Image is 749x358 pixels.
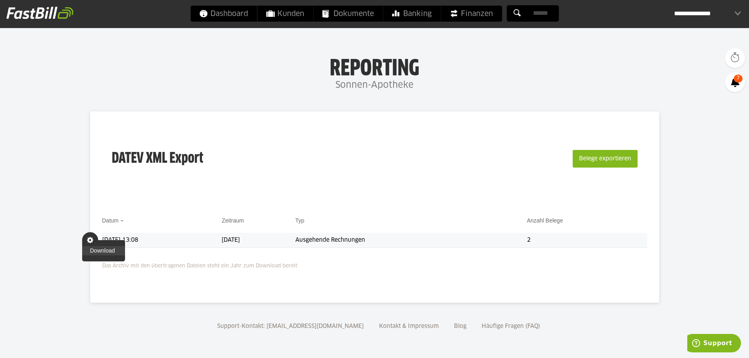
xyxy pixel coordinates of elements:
td: [DATE] 13:08 [102,233,222,248]
button: Belege exportieren [573,150,638,168]
a: Blog [451,324,469,329]
a: Dashboard [190,6,257,22]
img: sort_desc.gif [120,220,125,222]
p: Das Archiv mit den übertragenen Dateien steht ein Jahr zum Download bereit [102,258,647,271]
span: 7 [734,75,743,83]
iframe: Öffnet ein Widget, in dem Sie weitere Informationen finden [687,334,741,354]
a: Download [82,246,125,255]
span: Dashboard [199,6,248,22]
span: Finanzen [450,6,493,22]
a: Finanzen [441,6,502,22]
img: fastbill_logo_white.png [6,6,73,19]
h3: DATEV XML Export [112,133,203,184]
span: Kunden [266,6,304,22]
span: Dokumente [322,6,374,22]
a: Anzahl Belege [527,217,563,224]
a: Banking [383,6,440,22]
a: Typ [295,217,305,224]
a: Kunden [257,6,313,22]
td: 2 [527,233,647,248]
td: [DATE] [222,233,295,248]
a: Datum [102,217,119,224]
a: Häufige Fragen (FAQ) [479,324,543,329]
a: Kontakt & Impressum [376,324,442,329]
span: Banking [392,6,432,22]
td: Ausgehende Rechnungen [295,233,527,248]
a: Dokumente [313,6,383,22]
h1: Reporting [80,57,669,77]
a: 7 [725,72,745,92]
a: Support-Kontakt: [EMAIL_ADDRESS][DOMAIN_NAME] [214,324,367,329]
a: Zeitraum [222,217,244,224]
